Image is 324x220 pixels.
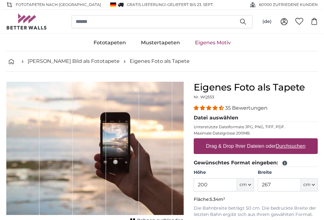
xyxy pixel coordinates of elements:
[203,140,308,152] label: Drag & Drop Ihrer Dateien oder
[301,178,318,191] button: cm
[194,105,225,111] span: 4.34 stars
[110,3,116,7] img: Deutschland
[127,2,166,7] span: GRATIS Lieferung!
[257,16,277,27] button: (de)
[16,2,101,8] span: Fototapeten nach [GEOGRAPHIC_DATA]
[167,2,214,7] span: Geliefert bis 23. Sept.
[166,2,214,7] span: -
[276,143,305,149] u: Durchsuchen
[225,105,267,111] span: 35 Bewertungen
[210,196,225,202] span: 5.34m²
[194,95,214,99] span: Nr. WQ553
[194,131,318,136] p: Maximale Dateigrösse 200MB.
[130,58,190,65] a: Eigenes Foto als Tapete
[86,35,133,51] a: Fototapeten
[194,124,318,129] p: Unterstützte Dateiformate JPG, PNG, TIFF, PDF.
[194,169,254,176] label: Höhe
[303,182,310,188] span: cm
[259,2,318,8] span: 60'000 ZUFRIEDENE KUNDEN
[133,35,187,51] a: Mustertapeten
[240,182,247,188] span: cm
[194,196,318,203] p: Fläche:
[194,205,318,218] p: Die Bahnbreite beträgt 50 cm. Die bedruckte Breite der letzten Bahn ergibt sich aus Ihrem gewählt...
[28,58,120,65] a: [PERSON_NAME] Bild als Fototapete
[258,169,318,176] label: Breite
[187,35,238,51] a: Eigenes Motiv
[6,14,47,30] img: Betterwalls
[6,51,318,72] nav: breadcrumbs
[194,114,318,122] legend: Datei auswählen
[194,159,318,167] legend: Gewünschtes Format eingeben:
[237,178,254,191] button: cm
[194,82,318,93] h1: Eigenes Foto als Tapete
